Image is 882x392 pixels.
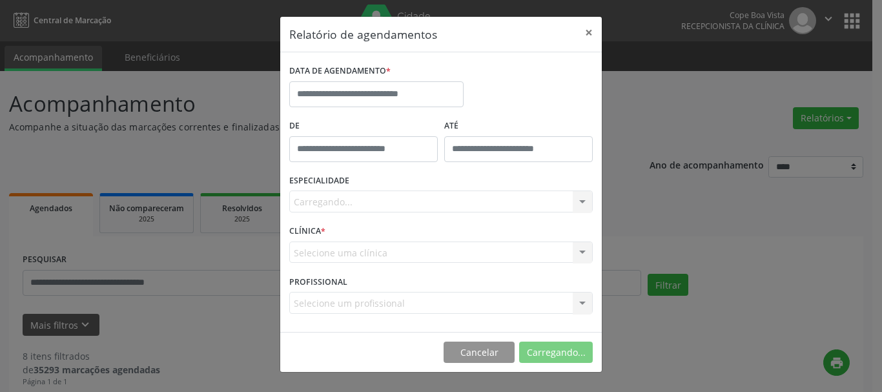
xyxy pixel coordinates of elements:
button: Close [576,17,602,48]
label: CLÍNICA [289,222,325,242]
button: Carregando... [519,342,593,364]
button: Cancelar [444,342,515,364]
label: ATÉ [444,116,593,136]
label: De [289,116,438,136]
h5: Relatório de agendamentos [289,26,437,43]
label: ESPECIALIDADE [289,171,349,191]
label: PROFISSIONAL [289,272,347,292]
label: DATA DE AGENDAMENTO [289,61,391,81]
